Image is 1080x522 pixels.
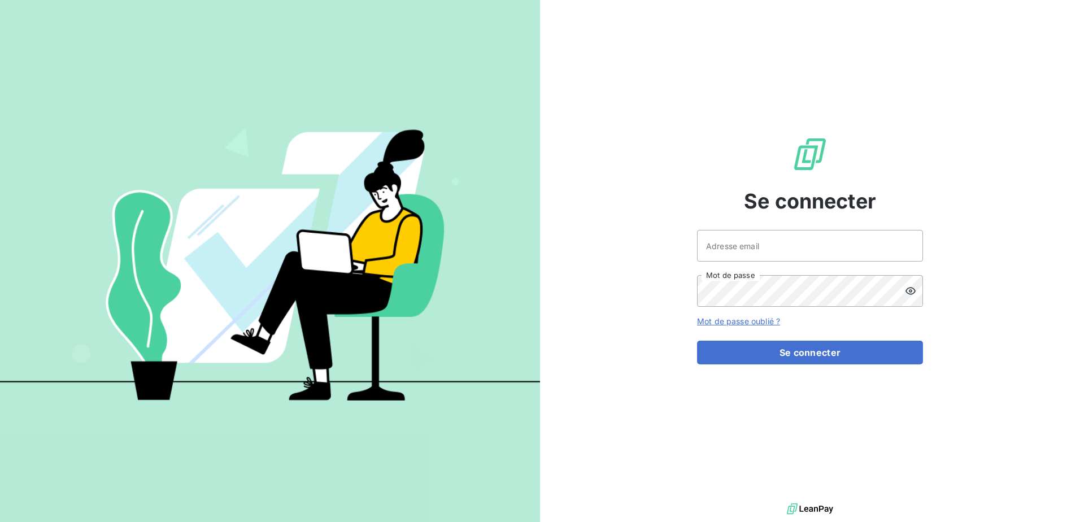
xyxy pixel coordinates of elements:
[744,186,876,216] span: Se connecter
[792,136,828,172] img: Logo LeanPay
[697,316,780,326] a: Mot de passe oublié ?
[787,501,833,517] img: logo
[697,230,923,262] input: placeholder
[697,341,923,364] button: Se connecter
